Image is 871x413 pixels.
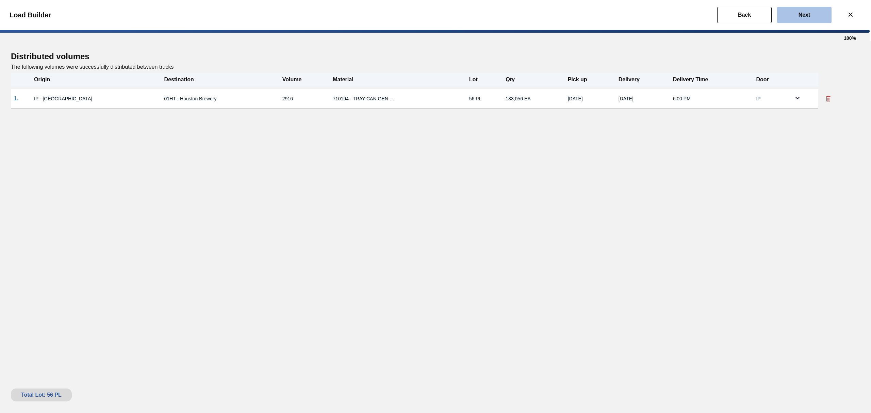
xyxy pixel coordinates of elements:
[503,89,565,108] td: 133,056 EA
[503,73,565,86] th: Qty
[11,89,31,108] td: 1 .
[670,89,754,108] td: 6:00 PM
[282,96,327,101] span: 2916
[162,73,280,86] th: Destination
[466,89,503,108] td: 56 PL
[670,73,754,86] th: Delivery Time
[330,73,466,86] th: Material
[11,52,860,61] p: Distributed volumes
[753,73,790,86] th: Door
[616,73,670,86] th: Delivery
[565,89,616,108] td: [DATE]
[280,73,330,86] th: Volume
[333,96,394,101] span: 710194 - TRAY CAN GEN 2/12 SLIM 12OZ GEN KRFT 172
[31,73,162,86] th: Origin
[16,392,67,398] div: Total Lot: 56 PL
[753,89,790,108] td: IP
[11,64,860,70] p: The following volumes were successfully distributed between trucks
[466,73,503,86] th: Lot
[616,89,670,108] td: [DATE]
[565,73,616,86] th: Pick up
[164,96,226,101] span: 01HT - Houston Brewery
[34,96,95,101] span: IP - San Antonio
